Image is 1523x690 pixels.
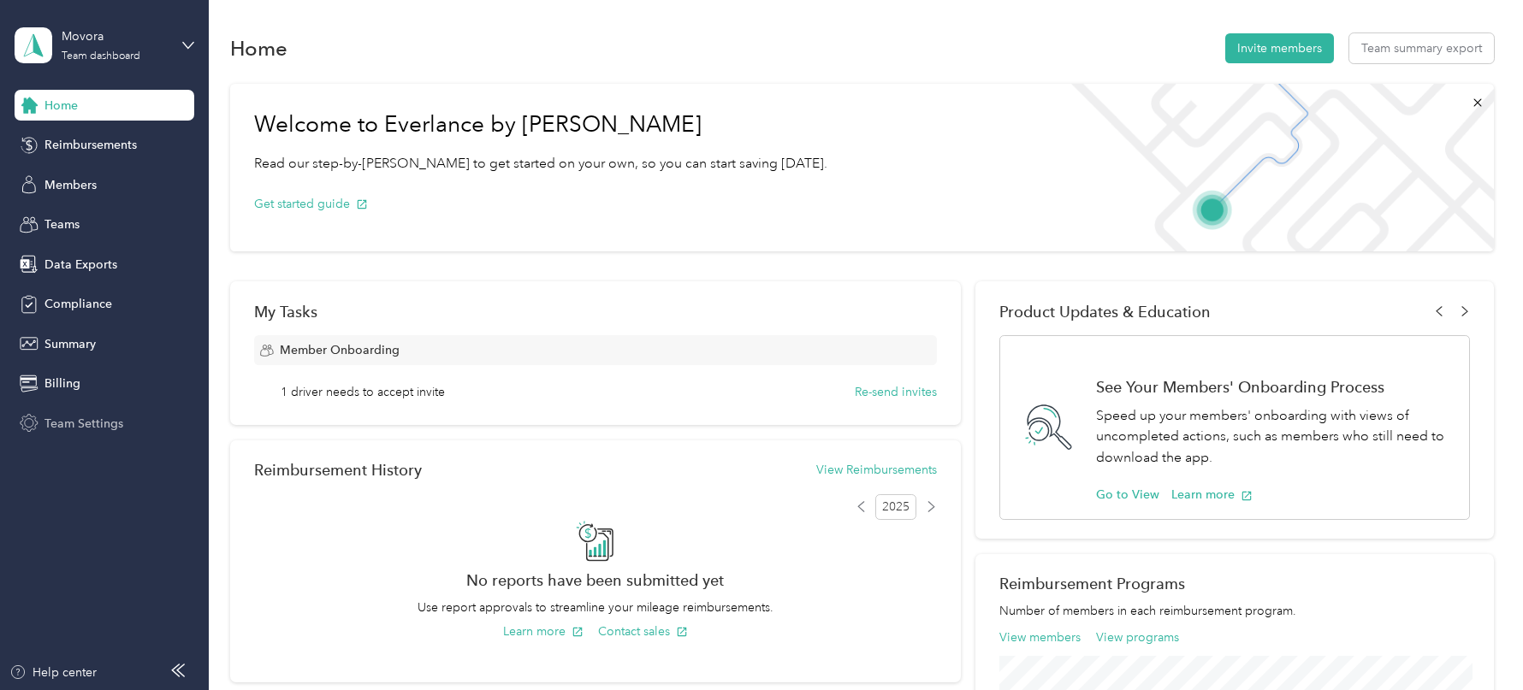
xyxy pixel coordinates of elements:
[1096,378,1450,396] h1: See Your Members' Onboarding Process
[1225,33,1334,63] button: Invite members
[1054,84,1493,251] img: Welcome to everlance
[855,383,937,401] button: Re-send invites
[503,622,584,640] button: Learn more
[254,461,422,479] h2: Reimbursement History
[1349,33,1494,63] button: Team summary export
[62,51,140,62] div: Team dashboard
[254,571,937,589] h2: No reports have been submitted yet
[1096,628,1179,646] button: View programs
[999,575,1469,593] h2: Reimbursement Programs
[44,415,123,433] span: Team Settings
[44,295,112,313] span: Compliance
[254,153,827,174] p: Read our step-by-[PERSON_NAME] to get started on your own, so you can start saving [DATE].
[999,602,1469,620] p: Number of members in each reimbursement program.
[44,374,80,392] span: Billing
[44,215,80,233] span: Teams
[1171,486,1253,504] button: Learn more
[281,383,445,401] span: 1 driver needs to accept invite
[254,599,937,616] p: Use report approvals to streamline your mileage reimbursements.
[254,111,827,139] h1: Welcome to Everlance by [PERSON_NAME]
[1427,594,1523,690] iframe: Everlance-gr Chat Button Frame
[9,663,97,681] button: Help center
[44,136,137,154] span: Reimbursements
[44,176,97,194] span: Members
[254,303,937,321] div: My Tasks
[230,39,287,57] h1: Home
[44,97,78,115] span: Home
[44,335,96,353] span: Summary
[816,461,937,479] button: View Reimbursements
[280,341,400,359] span: Member Onboarding
[598,622,688,640] button: Contact sales
[62,27,169,45] div: Movora
[1096,486,1159,504] button: Go to View
[254,195,368,213] button: Get started guide
[44,256,117,274] span: Data Exports
[875,494,916,520] span: 2025
[999,628,1081,646] button: View members
[999,303,1211,321] span: Product Updates & Education
[1096,405,1450,469] p: Speed up your members' onboarding with views of uncompleted actions, such as members who still ne...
